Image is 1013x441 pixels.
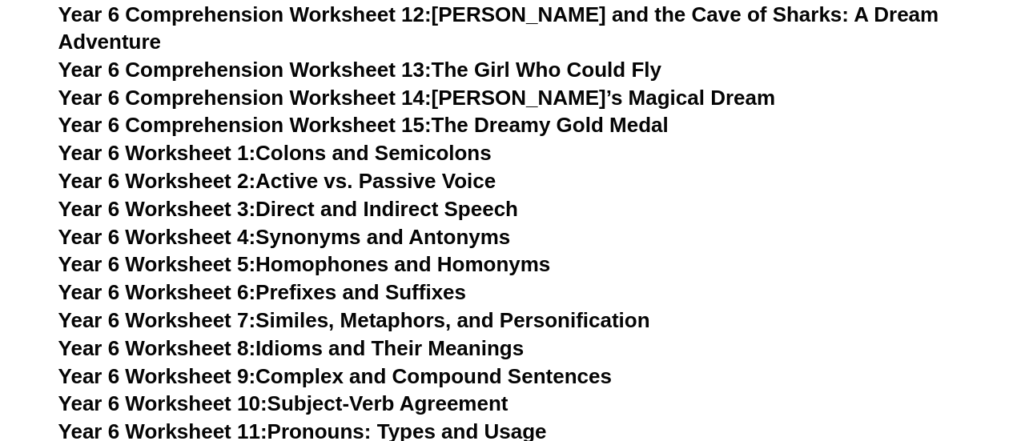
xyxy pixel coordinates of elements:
a: Year 6 Worksheet 8:Idioms and Their Meanings [58,336,524,360]
a: Year 6 Comprehension Worksheet 14:[PERSON_NAME]’s Magical Dream [58,86,775,110]
span: Year 6 Worksheet 2: [58,169,256,193]
a: Year 6 Worksheet 3:Direct and Indirect Speech [58,197,518,221]
a: Year 6 Comprehension Worksheet 13:The Girl Who Could Fly [58,58,661,82]
span: Year 6 Worksheet 9: [58,364,256,388]
a: Year 6 Worksheet 7:Similes, Metaphors, and Personification [58,308,650,332]
a: Year 6 Worksheet 9:Complex and Compound Sentences [58,364,612,388]
span: Year 6 Comprehension Worksheet 13: [58,58,432,82]
a: Year 6 Worksheet 5:Homophones and Homonyms [58,252,551,276]
span: Year 6 Worksheet 10: [58,391,267,415]
a: Year 6 Worksheet 1:Colons and Semicolons [58,141,492,165]
iframe: Chat Widget [746,260,1013,441]
a: Year 6 Worksheet 4:Synonyms and Antonyms [58,225,511,249]
span: Year 6 Comprehension Worksheet 15: [58,113,432,137]
span: Year 6 Comprehension Worksheet 12: [58,2,432,26]
span: Year 6 Comprehension Worksheet 14: [58,86,432,110]
span: Year 6 Worksheet 8: [58,336,256,360]
span: Year 6 Worksheet 7: [58,308,256,332]
span: Year 6 Worksheet 1: [58,141,256,165]
span: Year 6 Worksheet 6: [58,280,256,304]
a: Year 6 Comprehension Worksheet 12:[PERSON_NAME] and the Cave of Sharks: A Dream Adventure [58,2,939,54]
a: Year 6 Worksheet 2:Active vs. Passive Voice [58,169,496,193]
a: Year 6 Worksheet 6:Prefixes and Suffixes [58,280,466,304]
a: Year 6 Comprehension Worksheet 15:The Dreamy Gold Medal [58,113,669,137]
span: Year 6 Worksheet 5: [58,252,256,276]
span: Year 6 Worksheet 3: [58,197,256,221]
a: Year 6 Worksheet 10:Subject-Verb Agreement [58,391,509,415]
span: Year 6 Worksheet 4: [58,225,256,249]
